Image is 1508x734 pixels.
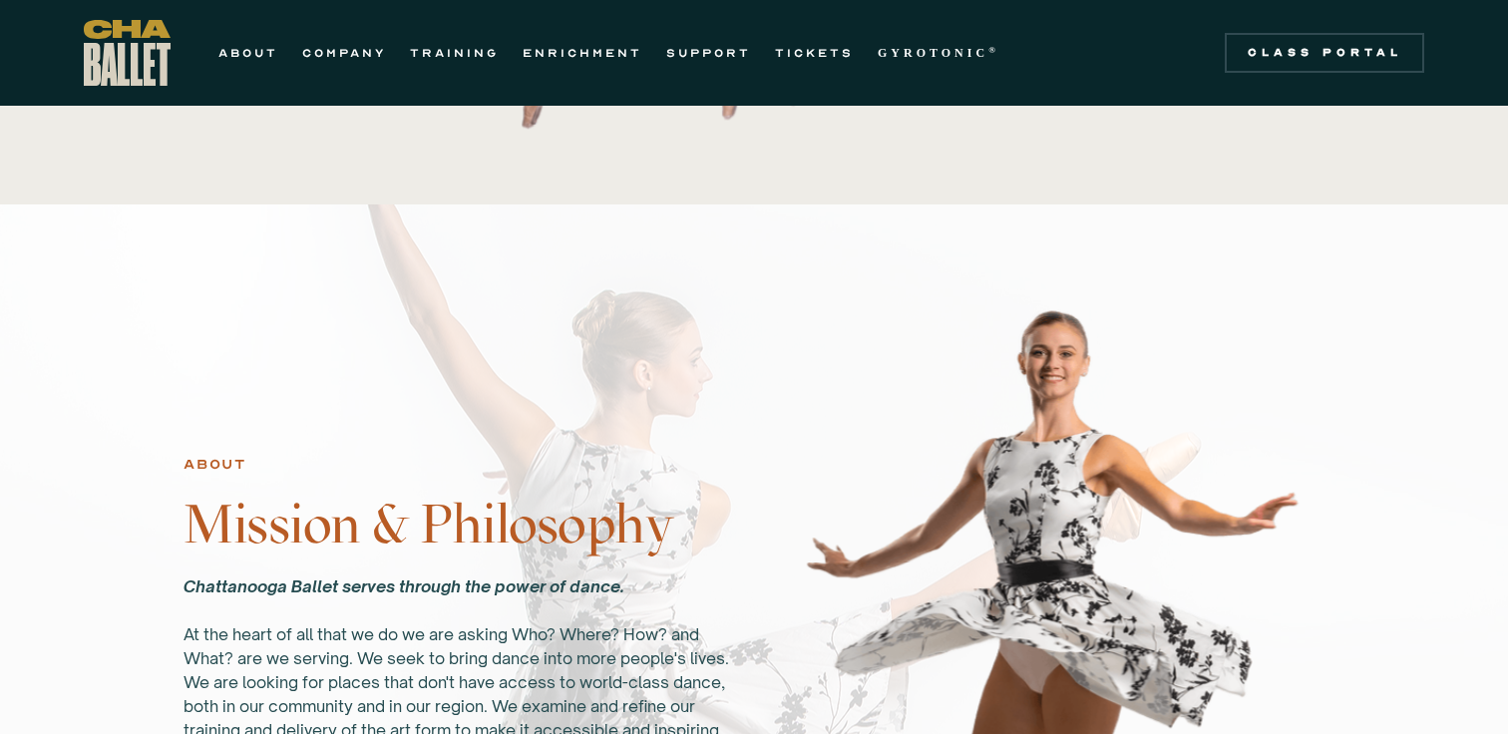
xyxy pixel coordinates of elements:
[184,453,246,477] div: About
[218,41,278,65] a: ABOUT
[84,20,171,86] a: home
[523,41,642,65] a: ENRICHMENT
[184,576,624,596] em: Chattanooga Ballet serves through the power of dance.
[775,41,854,65] a: TICKETS
[1225,33,1424,73] a: Class Portal
[1237,45,1412,61] div: Class Portal
[302,41,386,65] a: COMPANY
[184,495,730,554] h3: Mission & Philosophy
[410,41,499,65] a: TRAINING
[988,45,999,55] sup: ®
[878,46,988,60] strong: GYROTONIC
[666,41,751,65] a: SUPPORT
[878,41,999,65] a: GYROTONIC®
